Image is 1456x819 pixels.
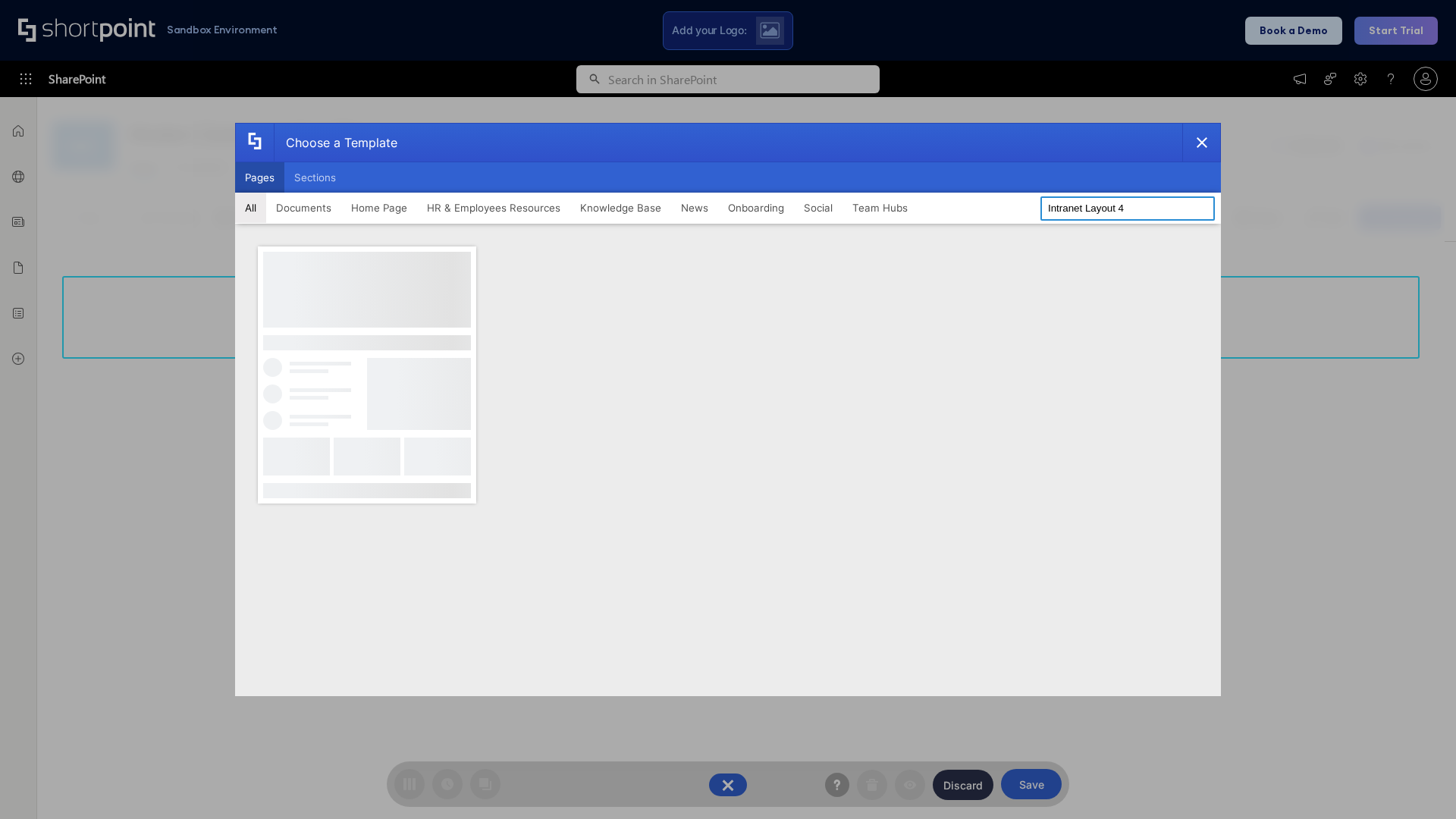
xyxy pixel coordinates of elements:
[341,193,417,223] button: Home Page
[235,193,266,223] button: All
[1040,196,1215,221] input: Search
[718,193,794,223] button: Onboarding
[671,193,718,223] button: News
[235,162,284,193] button: Pages
[794,193,843,223] button: Social
[417,193,570,223] button: HR & Employees Resources
[1183,643,1456,819] iframe: Chat Widget
[235,123,1221,696] div: template selector
[570,193,671,223] button: Knowledge Base
[843,193,918,223] button: Team Hubs
[274,124,397,162] div: Choose a Template
[266,193,341,223] button: Documents
[284,162,346,193] button: Sections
